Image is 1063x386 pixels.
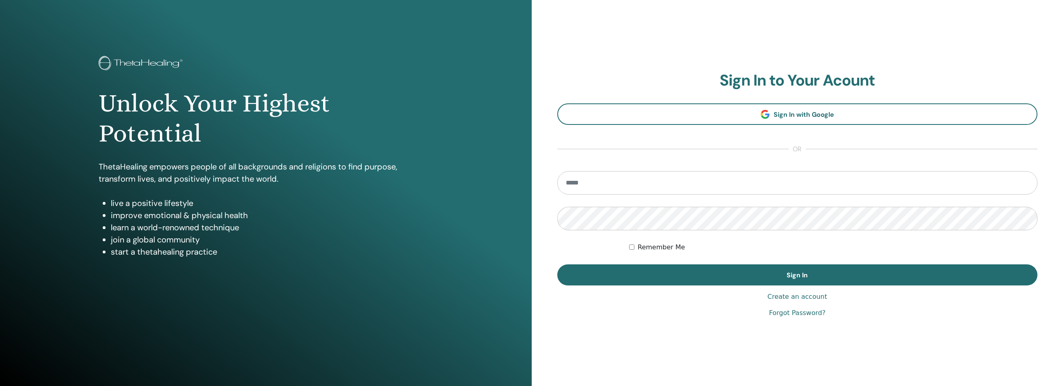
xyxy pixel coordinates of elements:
[787,271,808,279] span: Sign In
[638,242,685,252] label: Remember Me
[774,110,834,119] span: Sign In with Google
[111,234,433,246] li: join a global community
[99,161,433,185] p: ThetaHealing empowers people of all backgrounds and religions to find purpose, transform lives, a...
[557,103,1038,125] a: Sign In with Google
[557,71,1038,90] h2: Sign In to Your Acount
[111,209,433,221] li: improve emotional & physical health
[99,88,433,149] h1: Unlock Your Highest Potential
[111,246,433,258] li: start a thetahealing practice
[557,264,1038,285] button: Sign In
[789,144,806,154] span: or
[111,197,433,209] li: live a positive lifestyle
[111,221,433,234] li: learn a world-renowned technique
[768,292,827,302] a: Create an account
[769,308,826,318] a: Forgot Password?
[629,242,1037,252] div: Keep me authenticated indefinitely or until I manually logout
